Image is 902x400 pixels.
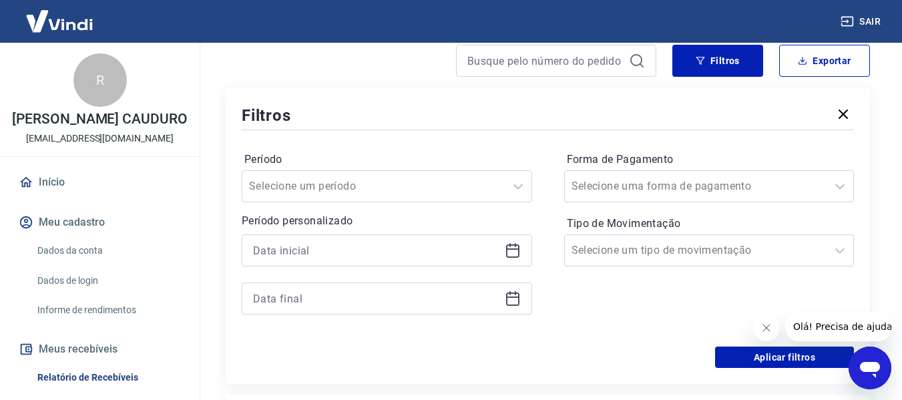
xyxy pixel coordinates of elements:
label: Período [244,152,529,168]
a: Dados da conta [32,237,184,264]
input: Data final [253,288,499,309]
a: Dados de login [32,267,184,294]
span: Olá! Precisa de ajuda? [8,9,112,20]
button: Meu cadastro [16,208,184,237]
a: Informe de rendimentos [32,296,184,324]
a: Relatório de Recebíveis [32,364,184,391]
input: Busque pelo número do pedido [467,51,624,71]
button: Filtros [672,45,763,77]
div: R [73,53,127,107]
button: Meus recebíveis [16,335,184,364]
p: [EMAIL_ADDRESS][DOMAIN_NAME] [26,132,174,146]
label: Forma de Pagamento [567,152,852,168]
a: Início [16,168,184,197]
button: Aplicar filtros [715,347,854,368]
img: Vindi [16,1,103,41]
h5: Filtros [242,105,291,126]
iframe: Botão para abrir a janela de mensagens [849,347,891,389]
iframe: Fechar mensagem [753,315,780,341]
p: [PERSON_NAME] CAUDURO [12,112,188,126]
iframe: Mensagem da empresa [785,312,891,341]
button: Sair [838,9,886,34]
p: Período personalizado [242,213,532,229]
label: Tipo de Movimentação [567,216,852,232]
button: Exportar [779,45,870,77]
input: Data inicial [253,240,499,260]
